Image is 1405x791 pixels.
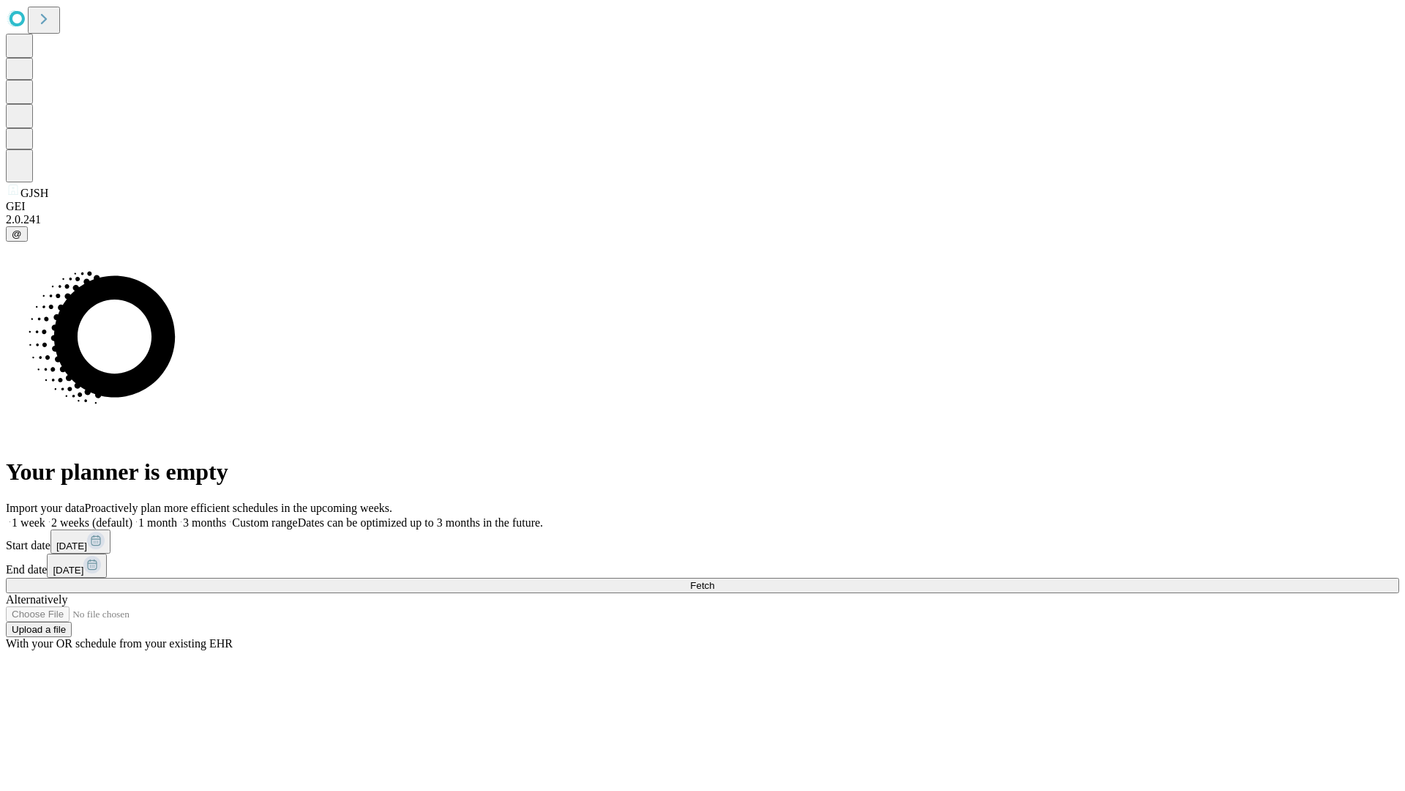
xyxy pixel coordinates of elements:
div: 2.0.241 [6,213,1399,226]
span: With your OR schedule from your existing EHR [6,637,233,650]
span: 1 week [12,516,45,529]
span: @ [12,229,22,239]
button: Upload a file [6,622,72,637]
button: [DATE] [50,530,110,554]
h1: Your planner is empty [6,458,1399,486]
span: [DATE] [56,541,87,552]
span: 2 weeks (default) [51,516,132,529]
span: Proactively plan more efficient schedules in the upcoming weeks. [85,502,392,514]
span: Fetch [690,580,714,591]
span: Custom range [232,516,297,529]
span: Alternatively [6,593,67,606]
div: GEI [6,200,1399,213]
button: @ [6,226,28,242]
span: 3 months [183,516,226,529]
span: Import your data [6,502,85,514]
button: [DATE] [47,554,107,578]
span: GJSH [20,187,48,199]
span: [DATE] [53,565,83,576]
span: Dates can be optimized up to 3 months in the future. [298,516,543,529]
span: 1 month [138,516,177,529]
button: Fetch [6,578,1399,593]
div: End date [6,554,1399,578]
div: Start date [6,530,1399,554]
